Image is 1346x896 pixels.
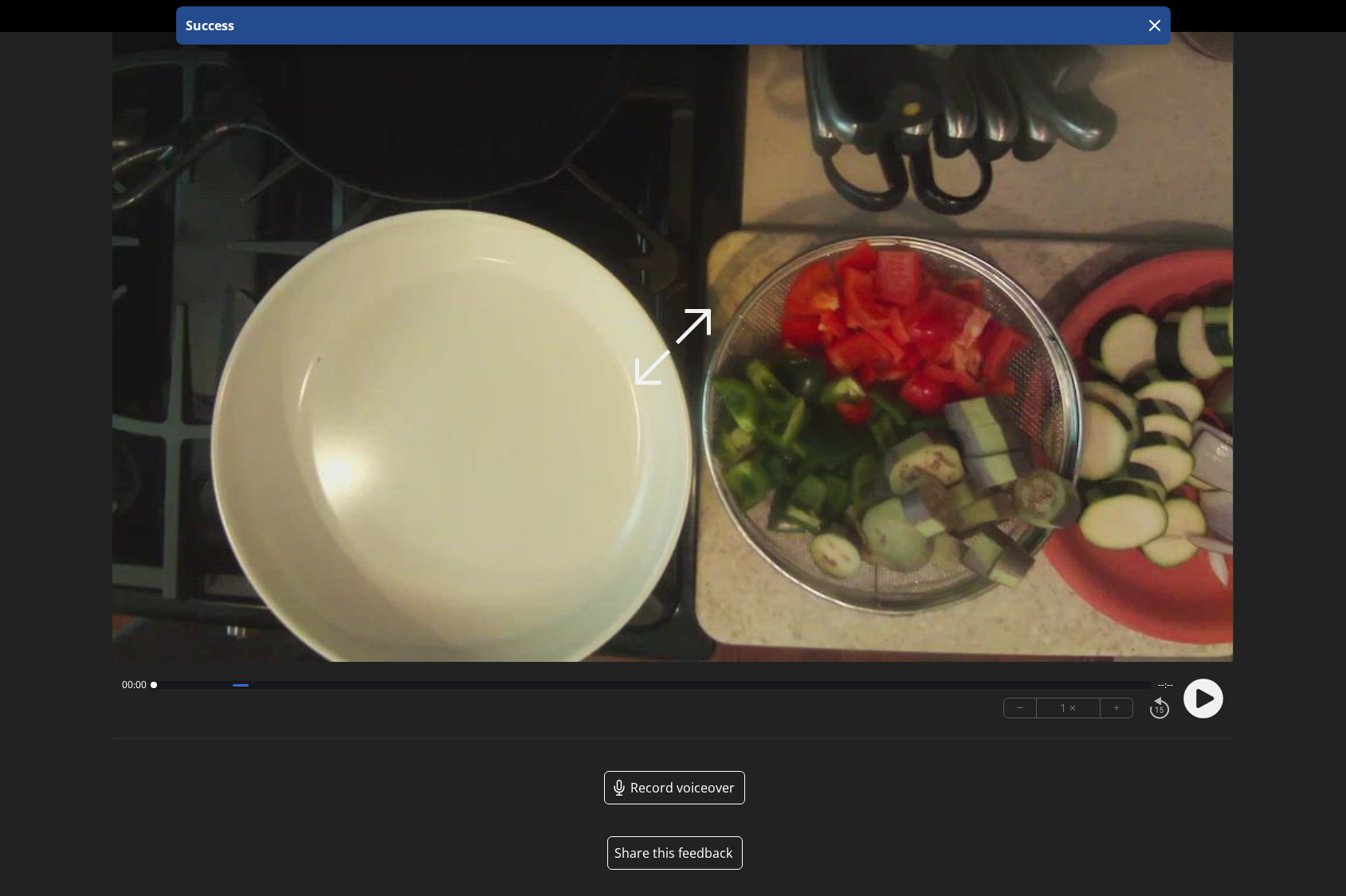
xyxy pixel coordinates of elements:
[1037,698,1101,718] div: 1 ×
[122,679,147,691] span: 00:00
[1158,679,1173,691] span: --:--
[1101,698,1132,718] button: +
[604,771,745,804] a: Record voiceover
[643,5,704,28] a: 00:00:00
[607,836,743,870] button: Share this feedback
[630,778,735,797] span: Record voiceover
[1004,698,1037,718] button: −
[182,16,234,35] p: Success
